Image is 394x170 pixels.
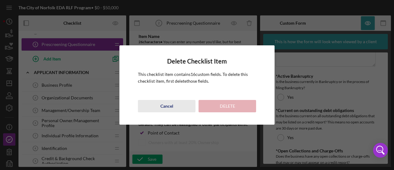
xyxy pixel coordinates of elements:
[138,100,195,112] button: Cancel
[160,100,173,112] div: Cancel
[220,100,235,112] div: DELETE
[373,143,388,158] div: Open Intercom Messenger
[138,58,256,65] h4: Delete Checklist Item
[199,100,256,112] button: DELETE
[5,5,103,19] div: Please complete the preliminary questions about the business.
[138,71,256,85] p: This checklist item contains 16 custom field s . To delete this checklist item, first delete thos...
[5,5,103,19] body: Rich Text Area. Press ALT-0 for help.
